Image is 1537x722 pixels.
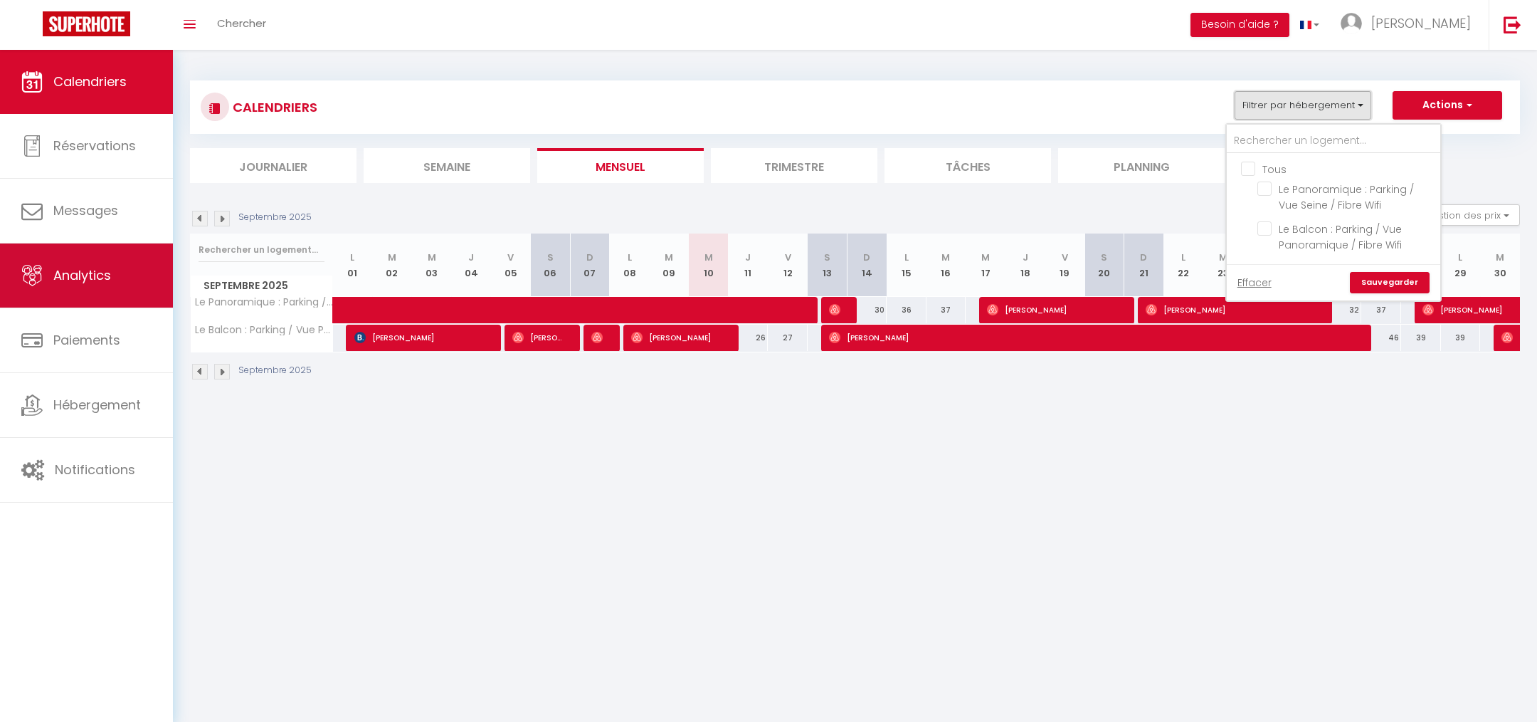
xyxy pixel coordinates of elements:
[570,234,610,297] th: 07
[887,234,926,297] th: 15
[1371,14,1471,32] span: [PERSON_NAME]
[1322,297,1362,323] div: 32
[808,234,847,297] th: 13
[729,325,768,351] div: 26
[887,297,926,323] div: 36
[238,211,312,224] p: Septembre 2025
[1058,148,1225,183] li: Planning
[1393,91,1502,120] button: Actions
[53,396,141,414] span: Hébergement
[711,148,877,183] li: Trimestre
[1341,13,1362,34] img: ...
[1225,123,1442,302] div: Filtrer par hébergement
[1023,251,1028,264] abbr: J
[1350,272,1430,293] a: Sauvegarder
[1140,251,1147,264] abbr: D
[350,251,354,264] abbr: L
[768,234,808,297] th: 12
[354,324,487,351] span: [PERSON_NAME]
[966,234,1005,297] th: 17
[491,234,531,297] th: 05
[1237,275,1272,291] a: Effacer
[689,234,729,297] th: 10
[981,251,990,264] abbr: M
[53,137,136,155] span: Réservations
[1496,251,1504,264] abbr: M
[53,202,118,219] span: Messages
[704,251,713,264] abbr: M
[729,234,768,297] th: 11
[388,251,396,264] abbr: M
[1203,234,1243,297] th: 23
[1163,234,1203,297] th: 22
[1101,251,1107,264] abbr: S
[11,6,54,48] button: Ouvrir le widget de chat LiveChat
[53,331,120,349] span: Paiements
[863,251,870,264] abbr: D
[217,16,266,31] span: Chercher
[926,234,966,297] th: 16
[507,251,514,264] abbr: V
[428,251,436,264] abbr: M
[1401,325,1441,351] div: 39
[926,297,966,323] div: 37
[904,251,909,264] abbr: L
[1414,204,1520,226] button: Gestion des prix
[785,251,791,264] abbr: V
[941,251,950,264] abbr: M
[987,296,1120,323] span: [PERSON_NAME]
[451,234,491,297] th: 04
[591,324,605,351] span: [PERSON_NAME]
[372,234,412,297] th: 02
[193,297,335,308] span: Le Panoramique : Parking / Vue Seine / Fibre Wifi
[547,251,554,264] abbr: S
[1227,128,1440,154] input: Rechercher un logement...
[847,234,887,297] th: 14
[1219,251,1227,264] abbr: M
[531,234,571,297] th: 06
[1005,234,1045,297] th: 18
[1124,234,1164,297] th: 21
[190,148,356,183] li: Journalier
[829,324,1361,351] span: [PERSON_NAME]
[1361,325,1401,351] div: 46
[53,266,111,284] span: Analytics
[628,251,632,264] abbr: L
[649,234,689,297] th: 09
[364,148,530,183] li: Semaine
[1361,297,1401,323] div: 37
[1190,13,1289,37] button: Besoin d'aide ?
[333,234,373,297] th: 01
[586,251,593,264] abbr: D
[665,251,673,264] abbr: M
[199,237,324,263] input: Rechercher un logement...
[829,296,843,323] span: [PERSON_NAME]
[412,234,452,297] th: 03
[1045,234,1084,297] th: 19
[468,251,474,264] abbr: J
[610,234,650,297] th: 08
[1458,251,1462,264] abbr: L
[1441,234,1481,297] th: 29
[884,148,1051,183] li: Tâches
[191,276,332,296] span: Septembre 2025
[631,324,724,351] span: [PERSON_NAME]
[1279,182,1414,212] span: Le Panoramique : Parking / Vue Seine / Fibre Wifi
[238,364,312,377] p: Septembre 2025
[768,325,808,351] div: 27
[745,251,751,264] abbr: J
[53,73,127,90] span: Calendriers
[824,251,830,264] abbr: S
[847,297,887,323] div: 30
[1084,234,1124,297] th: 20
[1480,234,1520,297] th: 30
[1062,251,1068,264] abbr: V
[55,461,135,478] span: Notifications
[1279,222,1402,252] span: Le Balcon : Parking / Vue Panoramique / Fibre Wifi
[1235,91,1371,120] button: Filtrer par hébergement
[1181,251,1185,264] abbr: L
[193,325,335,335] span: Le Balcon : Parking / Vue Panoramique / Fibre Wifi
[512,324,566,351] span: [PERSON_NAME]
[43,11,130,36] img: Super Booking
[1504,16,1521,33] img: logout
